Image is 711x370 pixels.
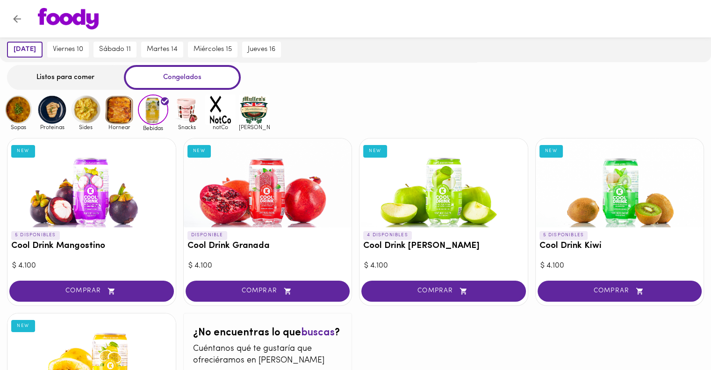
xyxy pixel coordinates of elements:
p: 4 DISPONIBLES [363,231,412,239]
h3: Cool Drink Granada [187,241,348,251]
div: $ 4.100 [364,261,523,271]
span: COMPRAR [373,287,514,295]
div: Cool Drink Manzana Verde [359,138,528,227]
img: Snacks [172,94,202,125]
span: Proteinas [37,124,67,130]
img: Proteinas [37,94,67,125]
span: Snacks [172,124,202,130]
span: COMPRAR [21,287,162,295]
span: jueves 16 [248,45,275,54]
span: COMPRAR [197,287,338,295]
div: NEW [187,145,211,157]
button: Volver [6,7,29,30]
span: buscas [301,327,335,338]
div: Listos para comer [7,65,124,90]
span: COMPRAR [549,287,690,295]
h3: Cool Drink [PERSON_NAME] [363,241,524,251]
img: Hornear [104,94,135,125]
button: [DATE] [7,42,43,58]
img: Bebidas [138,94,168,125]
div: NEW [11,320,35,332]
div: $ 4.100 [12,261,171,271]
div: NEW [363,145,387,157]
img: logo.png [38,8,99,29]
span: notCo [205,124,236,130]
img: Sopas [3,94,34,125]
button: viernes 10 [47,42,89,58]
p: 5 DISPONIBLES [11,231,60,239]
p: 5 DISPONIBLES [539,231,588,239]
span: [DATE] [14,45,36,54]
span: Hornear [104,124,135,130]
iframe: Messagebird Livechat Widget [657,316,702,361]
button: COMPRAR [9,281,174,302]
div: $ 4.100 [540,261,699,271]
div: Cool Drink Granada [184,138,352,227]
button: martes 14 [141,42,183,58]
button: COMPRAR [361,281,526,302]
button: COMPRAR [186,281,350,302]
span: sábado 11 [99,45,131,54]
div: Cool Drink Kiwi [536,138,704,227]
button: jueves 16 [242,42,281,58]
div: Cool Drink Mangostino [7,138,176,227]
p: Cuéntanos qué te gustaría que ofreciéramos en [PERSON_NAME] [193,343,343,367]
button: COMPRAR [538,281,702,302]
img: mullens [239,94,269,125]
span: [PERSON_NAME] [239,124,269,130]
img: Sides [71,94,101,125]
span: Sopas [3,124,34,130]
p: DISPONIBLE [187,231,227,239]
span: viernes 10 [53,45,83,54]
div: $ 4.100 [188,261,347,271]
h3: Cool Drink Mangostino [11,241,172,251]
button: sábado 11 [93,42,136,58]
div: NEW [539,145,563,157]
span: Sides [71,124,101,130]
h3: Cool Drink Kiwi [539,241,700,251]
span: Bebidas [138,125,168,131]
div: Congelados [124,65,241,90]
img: notCo [205,94,236,125]
button: miércoles 15 [188,42,237,58]
span: miércoles 15 [194,45,232,54]
h2: ¿No encuentras lo que ? [193,327,343,339]
div: NEW [11,145,35,157]
span: martes 14 [147,45,178,54]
